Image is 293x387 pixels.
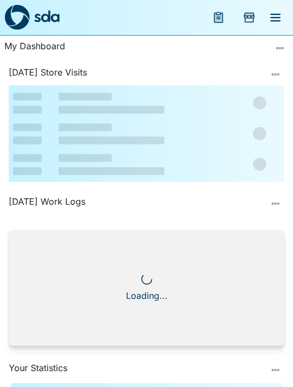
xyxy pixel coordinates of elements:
[271,39,289,57] button: more
[34,10,60,22] img: sda-logotype.svg
[4,5,30,30] img: sda-logo-dark.svg
[126,289,168,302] div: Loading...
[236,4,262,31] button: Add Store Visit
[9,195,265,212] div: [DATE] Work Logs
[205,4,232,31] button: menu
[9,66,265,83] div: [DATE] Store Visits
[262,4,289,31] button: menu
[4,39,271,57] div: My Dashboard
[9,361,265,379] div: Your Statistics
